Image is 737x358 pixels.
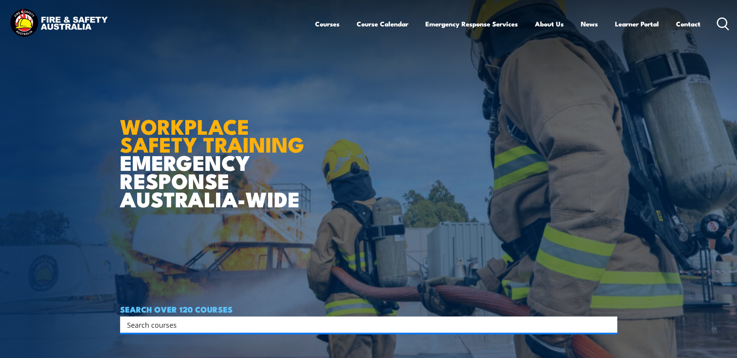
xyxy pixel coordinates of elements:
form: Search form [129,319,602,330]
input: Search input [127,319,600,330]
a: Course Calendar [357,14,408,34]
a: Learner Portal [615,14,659,34]
a: Emergency Response Services [425,14,518,34]
a: Courses [315,14,340,34]
a: About Us [535,14,564,34]
a: Contact [676,14,700,34]
h1: EMERGENCY RESPONSE AUSTRALIA-WIDE [120,97,310,208]
strong: WORKPLACE SAFETY TRAINING [120,109,304,160]
h4: SEARCH OVER 120 COURSES [120,305,617,313]
a: News [581,14,598,34]
button: Search magnifier button [604,319,615,330]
